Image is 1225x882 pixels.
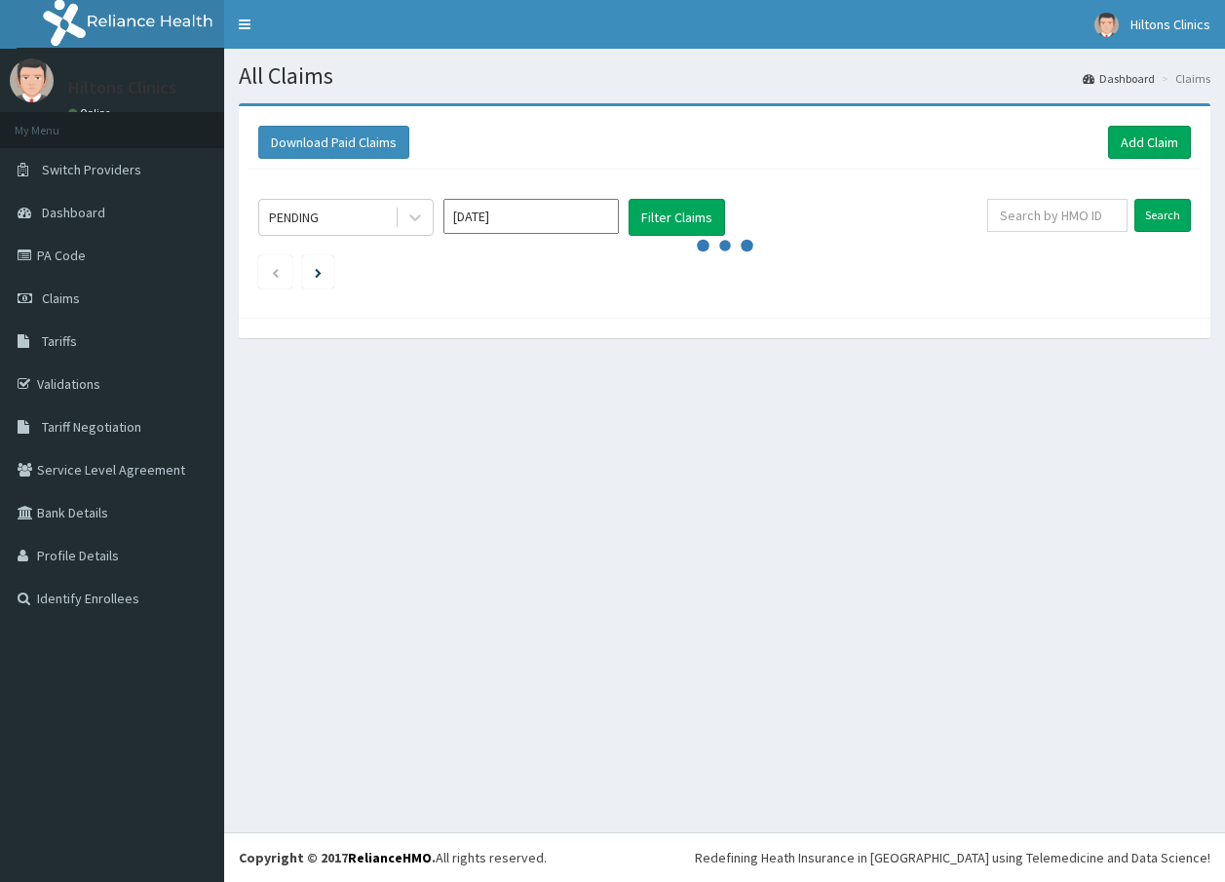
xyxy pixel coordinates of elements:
span: Switch Providers [42,161,141,178]
div: PENDING [269,208,319,227]
img: User Image [1094,13,1119,37]
li: Claims [1157,70,1210,87]
input: Search by HMO ID [987,199,1128,232]
a: RelianceHMO [348,849,432,866]
img: User Image [10,58,54,102]
div: Redefining Heath Insurance in [GEOGRAPHIC_DATA] using Telemedicine and Data Science! [695,848,1210,867]
a: Add Claim [1108,126,1191,159]
svg: audio-loading [696,216,754,275]
span: Tariff Negotiation [42,418,141,436]
button: Download Paid Claims [258,126,409,159]
a: Dashboard [1083,70,1155,87]
span: Dashboard [42,204,105,221]
footer: All rights reserved. [224,832,1225,882]
h1: All Claims [239,63,1210,89]
a: Previous page [271,263,280,281]
p: Hiltons Clinics [68,79,176,96]
input: Select Month and Year [443,199,619,234]
span: Tariffs [42,332,77,350]
input: Search [1134,199,1191,232]
a: Online [68,106,115,120]
strong: Copyright © 2017 . [239,849,436,866]
a: Next page [315,263,322,281]
span: Claims [42,289,80,307]
button: Filter Claims [629,199,725,236]
span: Hiltons Clinics [1130,16,1210,33]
